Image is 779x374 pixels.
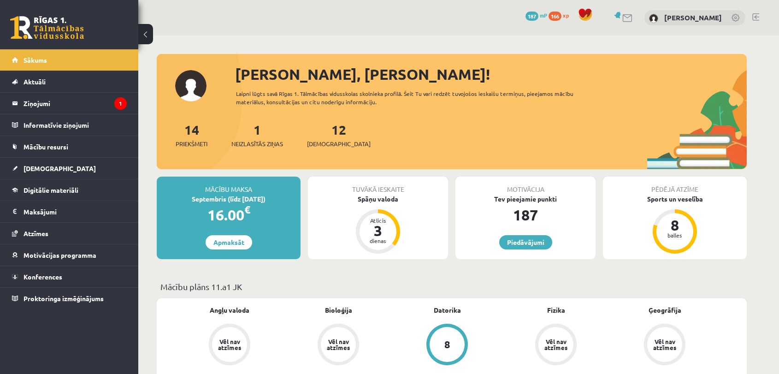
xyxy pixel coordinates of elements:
span: 166 [549,12,561,21]
a: Vēl nav atzīmes [502,324,610,367]
div: Pēdējā atzīme [603,177,747,194]
div: Laipni lūgts savā Rīgas 1. Tālmācības vidusskolas skolnieka profilā. Šeit Tu vari redzēt tuvojošo... [236,89,590,106]
a: Proktoringa izmēģinājums [12,288,127,309]
div: Mācību maksa [157,177,301,194]
a: Sākums [12,49,127,71]
span: 187 [525,12,538,21]
span: Mācību resursi [24,142,68,151]
div: [PERSON_NAME], [PERSON_NAME]! [235,63,747,85]
a: Bioloģija [325,305,352,315]
span: Motivācijas programma [24,251,96,259]
a: Vēl nav atzīmes [175,324,284,367]
a: Spāņu valoda Atlicis 3 dienas [308,194,448,255]
legend: Informatīvie ziņojumi [24,114,127,136]
a: Motivācijas programma [12,244,127,266]
div: Tev pieejamie punkti [455,194,596,204]
div: Vēl nav atzīmes [217,338,242,350]
i: 1 [114,97,127,110]
div: Septembris (līdz [DATE]) [157,194,301,204]
a: Vēl nav atzīmes [610,324,719,367]
a: Atzīmes [12,223,127,244]
div: 187 [455,204,596,226]
div: balles [661,232,689,238]
a: Maksājumi [12,201,127,222]
span: € [244,203,250,216]
a: Informatīvie ziņojumi [12,114,127,136]
a: Datorika [434,305,461,315]
span: Digitālie materiāli [24,186,78,194]
div: 8 [444,339,450,350]
a: Konferences [12,266,127,287]
div: 16.00 [157,204,301,226]
a: 14Priekšmeti [176,121,207,148]
a: 187 mP [525,12,547,19]
div: Tuvākā ieskaite [308,177,448,194]
a: Sports un veselība 8 balles [603,194,747,255]
p: Mācību plāns 11.a1 JK [160,280,743,293]
span: mP [540,12,547,19]
a: Rīgas 1. Tālmācības vidusskola [10,16,84,39]
a: Digitālie materiāli [12,179,127,201]
legend: Ziņojumi [24,93,127,114]
div: 8 [661,218,689,232]
a: 8 [393,324,502,367]
div: Sports un veselība [603,194,747,204]
img: Jana Borisjonoka [649,14,658,23]
a: Aktuāli [12,71,127,92]
span: [DEMOGRAPHIC_DATA] [24,164,96,172]
div: Atlicis [364,218,392,223]
span: Proktoringa izmēģinājums [24,294,104,303]
a: Ziņojumi1 [12,93,127,114]
div: dienas [364,238,392,243]
div: Vēl nav atzīmes [543,338,569,350]
legend: Maksājumi [24,201,127,222]
a: 166 xp [549,12,573,19]
a: Apmaksāt [206,235,252,249]
span: Sākums [24,56,47,64]
a: 1Neizlasītās ziņas [231,121,283,148]
span: xp [563,12,569,19]
span: [DEMOGRAPHIC_DATA] [307,139,371,148]
a: [DEMOGRAPHIC_DATA] [12,158,127,179]
a: Fizika [547,305,565,315]
div: Motivācija [455,177,596,194]
div: 3 [364,223,392,238]
span: Priekšmeti [176,139,207,148]
span: Neizlasītās ziņas [231,139,283,148]
a: [PERSON_NAME] [664,13,722,22]
a: Piedāvājumi [499,235,552,249]
div: Spāņu valoda [308,194,448,204]
div: Vēl nav atzīmes [325,338,351,350]
a: Vēl nav atzīmes [284,324,393,367]
a: Angļu valoda [210,305,249,315]
div: Vēl nav atzīmes [652,338,678,350]
a: Ģeogrāfija [649,305,681,315]
span: Aktuāli [24,77,46,86]
a: Mācību resursi [12,136,127,157]
span: Konferences [24,273,62,281]
a: 12[DEMOGRAPHIC_DATA] [307,121,371,148]
span: Atzīmes [24,229,48,237]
